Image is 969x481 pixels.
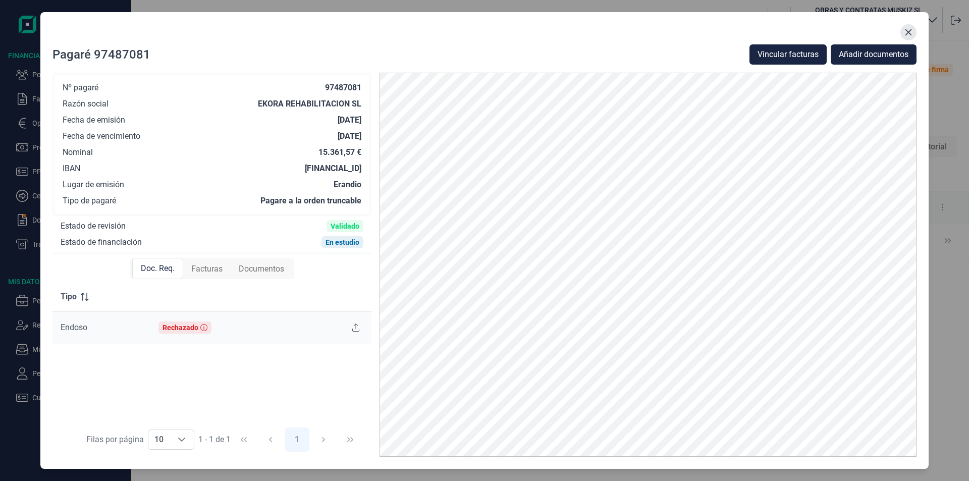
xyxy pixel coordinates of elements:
div: Lugar de emisión [63,180,124,190]
div: Choose [170,430,194,449]
div: Rechazado [163,324,198,332]
button: Vincular facturas [749,44,827,65]
button: Next Page [311,427,336,452]
span: Tipo [61,291,77,303]
div: Fecha de vencimiento [63,131,140,141]
span: 10 [148,430,170,449]
div: Nº pagaré [63,83,98,93]
button: Añadir documentos [831,44,917,65]
div: [DATE] [338,115,361,125]
span: Documentos [239,263,284,275]
div: [FINANCIAL_ID] [305,164,361,174]
button: First Page [232,427,256,452]
button: Close [900,24,917,40]
span: Doc. Req. [141,262,175,275]
span: Vincular facturas [758,48,819,61]
div: Estado de revisión [61,221,126,231]
div: Pagare a la orden truncable [260,196,361,206]
div: EKORA REHABILITACION SL [258,99,361,109]
span: Endoso [61,323,87,332]
span: 1 - 1 de 1 [198,436,231,444]
div: Facturas [183,259,231,279]
div: Razón social [63,99,109,109]
div: Estado de financiación [61,237,142,247]
div: 97487081 [325,83,361,93]
button: Page 1 [285,427,309,452]
div: [DATE] [338,131,361,141]
div: Fecha de emisión [63,115,125,125]
div: 15.361,57 € [318,147,361,157]
button: Last Page [338,427,362,452]
div: Validado [331,222,359,230]
span: Añadir documentos [839,48,908,61]
span: Facturas [191,263,223,275]
div: Nominal [63,147,93,157]
div: En estudio [326,238,359,246]
div: IBAN [63,164,80,174]
div: Erandio [334,180,361,190]
div: Filas por página [86,434,144,446]
img: PDF Viewer [380,73,917,457]
div: Pagaré 97487081 [52,46,150,63]
div: Doc. Req. [132,258,183,279]
div: Tipo de pagaré [63,196,116,206]
button: Previous Page [258,427,283,452]
div: Documentos [231,259,292,279]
